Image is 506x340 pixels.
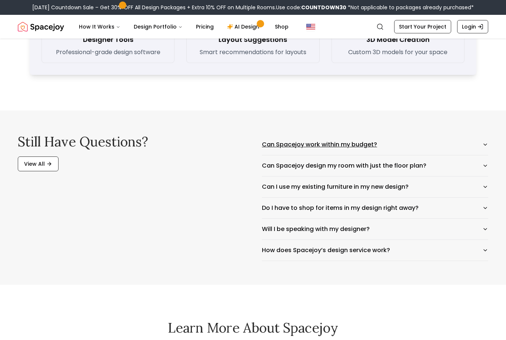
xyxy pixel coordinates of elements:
[262,156,488,176] button: Can Spacejoy design my room with just the floor plan?
[83,35,133,45] h3: Designer Tools
[262,177,488,198] button: Can I use my existing furniture in my new design?
[128,19,189,34] button: Design Portfolio
[394,20,451,33] a: Start Your Project
[346,4,474,11] span: *Not applicable to packages already purchased*
[73,19,126,34] button: How It Works
[219,35,287,45] h3: Layout Suggestions
[262,240,488,261] button: How does Spacejoy’s design service work?
[262,219,488,240] button: Will I be speaking with my designer?
[18,19,64,34] a: Spacejoy
[269,19,294,34] a: Shop
[18,19,64,34] img: Spacejoy Logo
[190,19,220,34] a: Pricing
[262,135,488,155] button: Can Spacejoy work within my budget?
[18,157,59,172] a: View All
[221,19,267,34] a: AI Design
[56,48,160,57] p: Professional-grade design software
[276,4,346,11] span: Use code:
[200,48,306,57] p: Smart recommendations for layouts
[366,35,430,45] h3: 3D Model Creation
[18,135,244,149] h2: Still have questions?
[301,4,346,11] b: COUNTDOWN30
[32,4,474,11] div: [DATE] Countdown Sale – Get 30% OFF All Design Packages + Extra 10% OFF on Multiple Rooms.
[348,48,447,57] p: Custom 3D models for your space
[457,20,488,33] a: Login
[262,198,488,219] button: Do I have to shop for items in my design right away?
[57,321,449,336] h2: Learn More About Spacejoy
[73,19,294,34] nav: Main
[306,22,315,31] img: United States
[18,15,488,39] nav: Global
